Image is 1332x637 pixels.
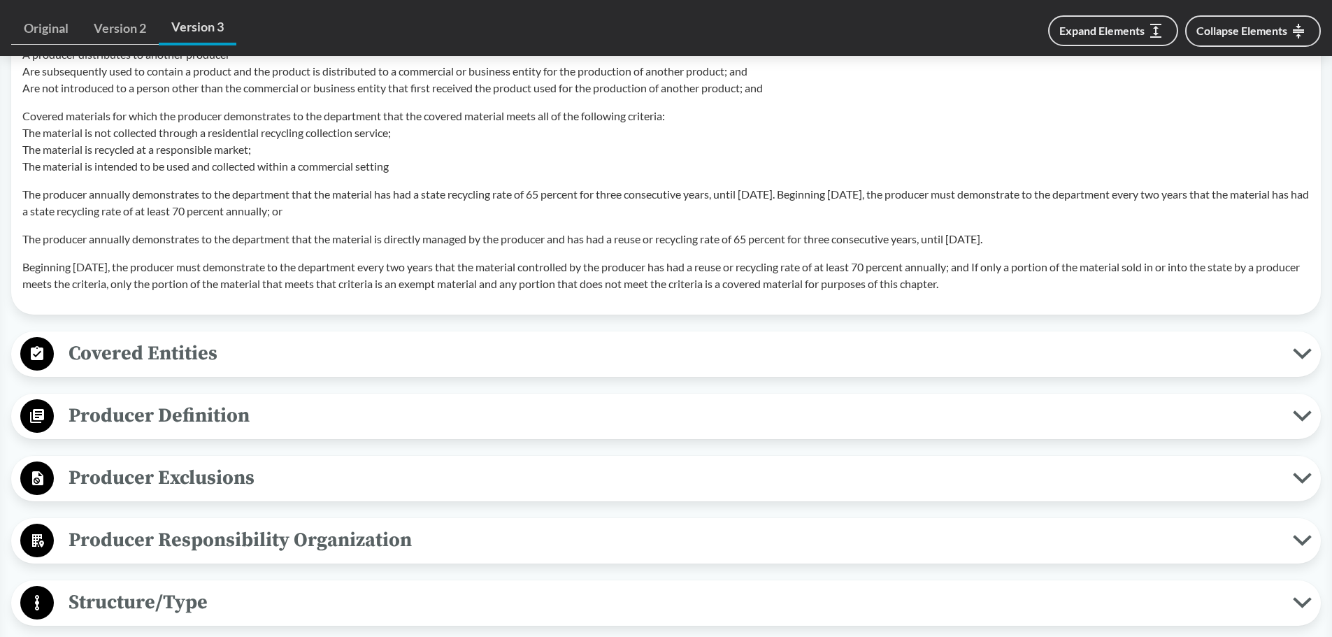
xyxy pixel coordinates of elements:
[1185,15,1321,47] button: Collapse Elements
[16,523,1316,559] button: Producer Responsibility Organization
[16,336,1316,372] button: Covered Entities
[54,524,1293,556] span: Producer Responsibility Organization
[22,108,1310,175] p: Covered materials for which the producer demonstrates to the department that the covered material...
[54,400,1293,431] span: Producer Definition
[22,186,1310,220] p: The producer annually demonstrates to the department that the material has had a state recycling ...
[81,13,159,45] a: Version 2
[22,259,1310,292] p: Beginning [DATE], the producer must demonstrate to the department every two years that the materi...
[22,29,1310,96] p: Covered materials that: A producer distributes to another producer Are subsequently used to conta...
[22,231,1310,248] p: The producer annually demonstrates to the department that the material is directly managed by the...
[11,13,81,45] a: Original
[16,399,1316,434] button: Producer Definition
[159,11,236,45] a: Version 3
[54,587,1293,618] span: Structure/Type
[16,585,1316,621] button: Structure/Type
[1048,15,1178,46] button: Expand Elements
[54,338,1293,369] span: Covered Entities
[16,461,1316,496] button: Producer Exclusions
[54,462,1293,494] span: Producer Exclusions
